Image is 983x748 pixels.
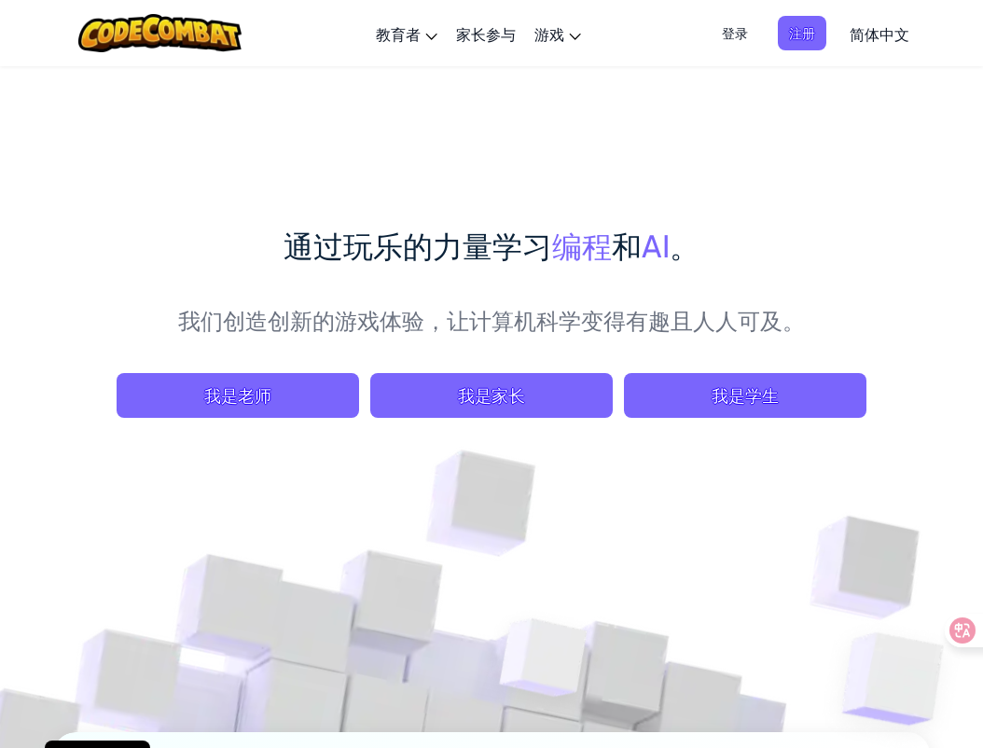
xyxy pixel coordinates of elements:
a: 简体中文 [840,8,919,59]
button: 注册 [778,16,826,50]
span: 通过玩乐的力量学习 [284,227,552,264]
a: 我是家长 [370,373,613,418]
a: 教育者 [367,8,447,59]
span: AI [642,227,670,264]
a: 家长参与 [447,8,525,59]
span: 教育者 [376,24,421,44]
span: 游戏 [534,24,564,44]
a: 我是老师 [117,373,359,418]
span: 和 [612,227,642,264]
span: 简体中文 [850,24,909,44]
button: 登录 [711,16,759,50]
img: CodeCombat logo [78,14,242,52]
a: 游戏 [525,8,590,59]
span: 。 [670,227,699,264]
span: 编程 [552,227,612,264]
button: 我是学生 [624,373,866,418]
p: 我们创造创新的游戏体验，让计算机科学变得有趣且人人可及。 [117,304,866,336]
